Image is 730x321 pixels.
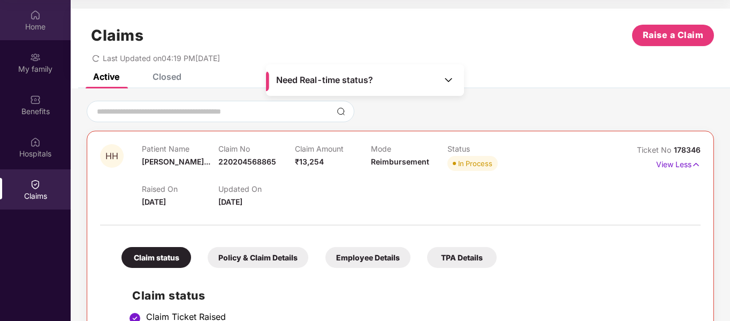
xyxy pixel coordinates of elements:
[656,156,701,170] p: View Less
[103,54,220,63] span: Last Updated on 04:19 PM[DATE]
[218,144,295,153] p: Claim No
[371,144,447,153] p: Mode
[92,54,100,63] span: redo
[643,28,704,42] span: Raise a Claim
[295,157,324,166] span: ₹13,254
[121,247,191,268] div: Claim status
[443,74,454,85] img: Toggle Icon
[447,144,524,153] p: Status
[632,25,714,46] button: Raise a Claim
[93,71,119,82] div: Active
[208,247,308,268] div: Policy & Claim Details
[142,157,210,166] span: [PERSON_NAME]...
[276,74,373,86] span: Need Real-time status?
[153,71,181,82] div: Closed
[30,52,41,63] img: svg+xml;base64,PHN2ZyB3aWR0aD0iMjAiIGhlaWdodD0iMjAiIHZpZXdCb3g9IjAgMCAyMCAyMCIgZmlsbD0ibm9uZSIgeG...
[337,107,345,116] img: svg+xml;base64,PHN2ZyBpZD0iU2VhcmNoLTMyeDMyIiB4bWxucz0iaHR0cDovL3d3dy53My5vcmcvMjAwMC9zdmciIHdpZH...
[637,145,674,154] span: Ticket No
[132,287,690,304] h2: Claim status
[30,10,41,20] img: svg+xml;base64,PHN2ZyBpZD0iSG9tZSIgeG1sbnM9Imh0dHA6Ly93d3cudzMub3JnLzIwMDAvc3ZnIiB3aWR0aD0iMjAiIG...
[674,145,701,154] span: 178346
[105,152,118,161] span: HH
[218,157,276,166] span: 220204568865
[142,184,218,193] p: Raised On
[427,247,497,268] div: TPA Details
[91,26,143,44] h1: Claims
[458,158,492,169] div: In Process
[691,159,701,170] img: svg+xml;base64,PHN2ZyB4bWxucz0iaHR0cDovL3d3dy53My5vcmcvMjAwMC9zdmciIHdpZHRoPSIxNyIgaGVpZ2h0PSIxNy...
[218,197,242,206] span: [DATE]
[371,157,429,166] span: Reimbursement
[142,144,218,153] p: Patient Name
[295,144,371,153] p: Claim Amount
[142,197,166,206] span: [DATE]
[30,179,41,190] img: svg+xml;base64,PHN2ZyBpZD0iQ2xhaW0iIHhtbG5zPSJodHRwOi8vd3d3LnczLm9yZy8yMDAwL3N2ZyIgd2lkdGg9IjIwIi...
[325,247,410,268] div: Employee Details
[30,137,41,147] img: svg+xml;base64,PHN2ZyBpZD0iSG9zcGl0YWxzIiB4bWxucz0iaHR0cDovL3d3dy53My5vcmcvMjAwMC9zdmciIHdpZHRoPS...
[30,94,41,105] img: svg+xml;base64,PHN2ZyBpZD0iQmVuZWZpdHMiIHhtbG5zPSJodHRwOi8vd3d3LnczLm9yZy8yMDAwL3N2ZyIgd2lkdGg9Ij...
[218,184,295,193] p: Updated On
